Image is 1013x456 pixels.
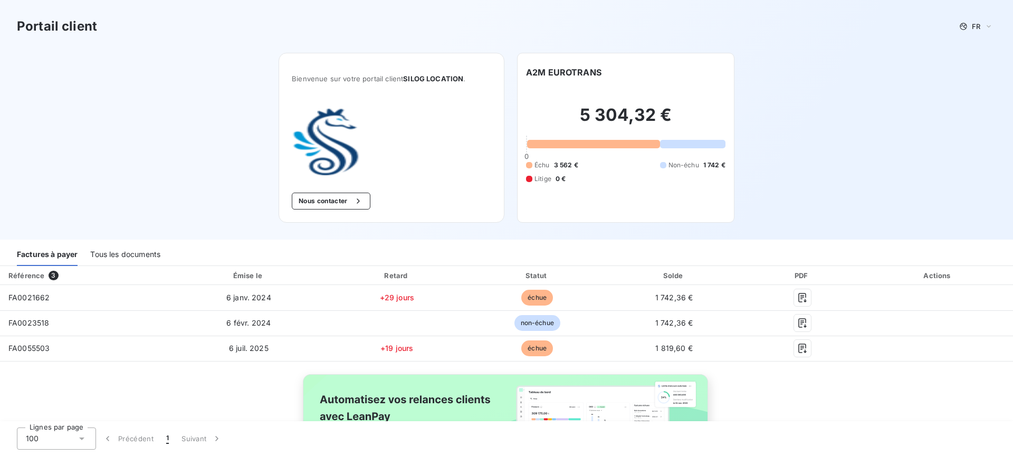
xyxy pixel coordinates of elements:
span: 3 [49,271,58,280]
span: 6 janv. 2024 [226,293,271,302]
span: FR [972,22,980,31]
div: Référence [8,271,44,280]
span: échue [521,340,553,356]
div: Factures à payer [17,244,78,266]
span: Non-échu [668,160,699,170]
span: 1 742 € [703,160,725,170]
h2: 5 304,32 € [526,104,725,136]
span: +29 jours [380,293,414,302]
h6: A2M EUROTRANS [526,66,601,79]
span: 1 819,60 € [655,344,693,353]
span: Litige [534,174,551,184]
button: Suivant [175,427,228,450]
span: 0 € [556,174,566,184]
div: Statut [470,270,605,281]
span: Bienvenue sur votre portail client . [292,74,491,83]
span: FA0021662 [8,293,50,302]
div: Tous les documents [90,244,160,266]
span: FA0055503 [8,344,50,353]
img: Company logo [292,108,359,176]
button: Précédent [96,427,160,450]
h3: Portail client [17,17,97,36]
div: Solde [609,270,740,281]
span: échue [521,290,553,306]
span: 6 févr. 2024 [226,318,271,327]
span: Échu [534,160,550,170]
span: +19 jours [380,344,413,353]
span: FA0023518 [8,318,49,327]
span: non-échue [514,315,560,331]
span: 1 [166,433,169,444]
div: Émise le [174,270,324,281]
span: 6 juil. 2025 [229,344,269,353]
span: 100 [26,433,39,444]
button: Nous contacter [292,193,370,210]
span: 0 [524,152,529,160]
div: PDF [744,270,861,281]
span: 1 742,36 € [655,318,693,327]
span: 1 742,36 € [655,293,693,302]
button: 1 [160,427,175,450]
div: Actions [865,270,1011,281]
span: 3 562 € [554,160,578,170]
div: Retard [328,270,466,281]
span: SILOG LOCATION [403,74,463,83]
